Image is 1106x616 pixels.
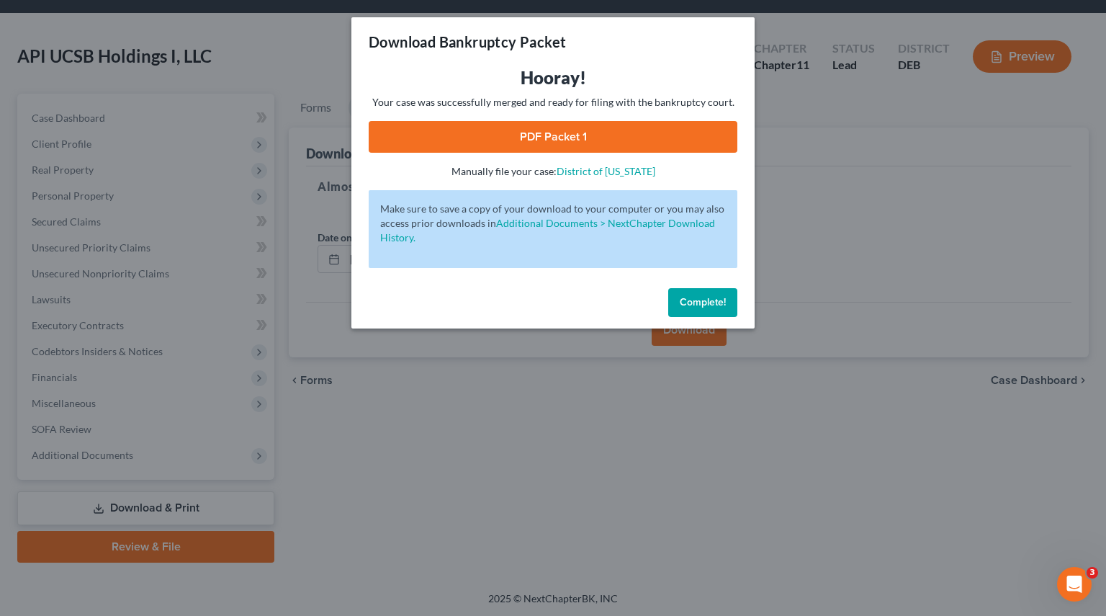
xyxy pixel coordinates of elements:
[369,95,737,110] p: Your case was successfully merged and ready for filing with the bankruptcy court.
[1057,567,1092,602] iframe: Intercom live chat
[380,217,715,244] a: Additional Documents > NextChapter Download History.
[369,32,566,52] h3: Download Bankruptcy Packet
[369,66,737,89] h3: Hooray!
[380,202,726,245] p: Make sure to save a copy of your download to your computer or you may also access prior downloads in
[369,164,737,179] p: Manually file your case:
[668,288,737,317] button: Complete!
[1087,567,1098,579] span: 3
[369,121,737,153] a: PDF Packet 1
[557,165,655,177] a: District of [US_STATE]
[680,296,726,308] span: Complete!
